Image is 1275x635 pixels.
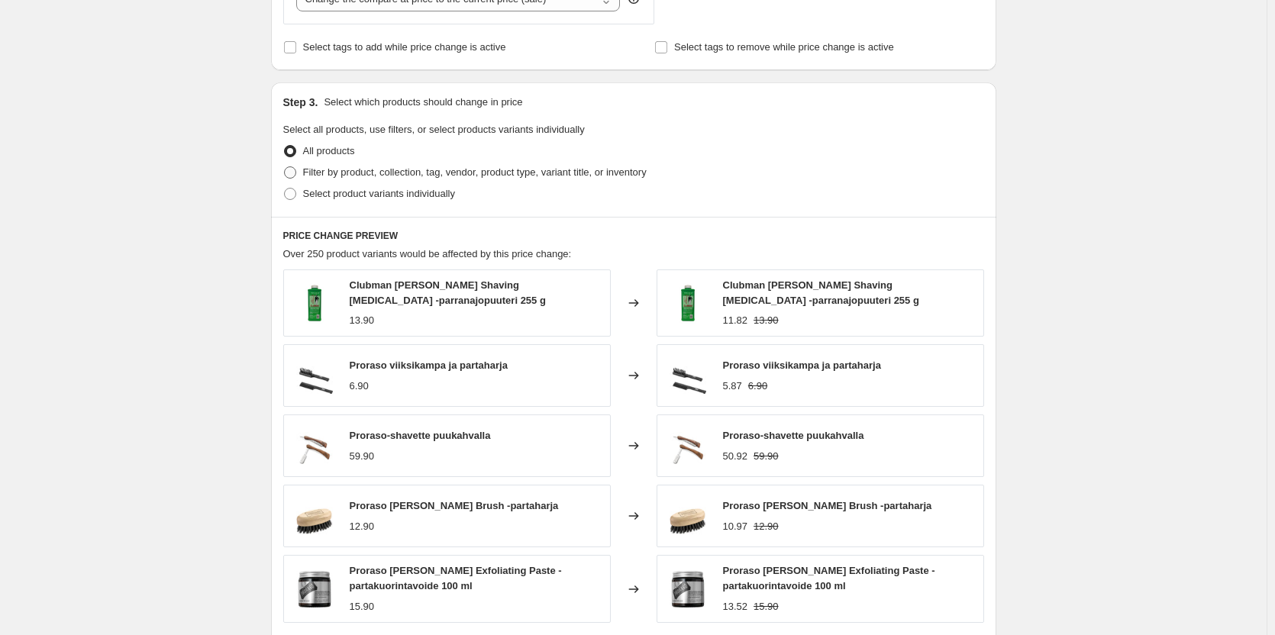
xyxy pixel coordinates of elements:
span: Over 250 product variants would be affected by this price change: [283,248,572,259]
img: Clubman_Pinaud_Talc_80x.png [665,280,711,326]
div: 59.90 [350,449,375,464]
img: Prorasoshavettepuukahvalla_80x.jpg [665,423,711,469]
strike: 15.90 [754,599,779,614]
h6: PRICE CHANGE PREVIEW [283,230,984,242]
div: 12.90 [350,519,375,534]
span: Proraso [PERSON_NAME] Brush -partaharja [350,500,559,511]
span: Select all products, use filters, or select products variants individually [283,124,585,135]
div: 6.90 [350,379,369,394]
strike: 12.90 [754,519,779,534]
img: ProrasoBeardCareSetMoustachebrushviiksiharjapartakampa_80x.jpg [665,353,711,398]
div: 11.82 [723,313,748,328]
span: Filter by product, collection, tag, vendor, product type, variant title, or inventory [303,166,647,178]
img: Prorasobeardexfoliatingpasteparrankuorinta_80x.jpg [665,566,711,612]
strike: 13.90 [754,313,779,328]
span: Proraso viiksikampa ja partaharja [723,359,881,371]
img: Prorasoshavettepuukahvalla_80x.jpg [292,423,337,469]
img: Clubman_Pinaud_Talc_80x.png [292,280,337,326]
span: Proraso-shavette puukahvalla [723,430,864,441]
span: Select product variants individually [303,188,455,199]
h2: Step 3. [283,95,318,110]
img: ProrasoBeardBrushpartaharja_80x.jpg [665,493,711,539]
span: Select tags to remove while price change is active [674,41,894,53]
img: Prorasobeardexfoliatingpasteparrankuorinta_80x.jpg [292,566,337,612]
span: Clubman [PERSON_NAME] Shaving [MEDICAL_DATA] -parranajopuuteri 255 g [350,279,546,306]
div: 13.90 [350,313,375,328]
div: 13.52 [723,599,748,614]
div: 10.97 [723,519,748,534]
strike: 6.90 [748,379,767,394]
div: 50.92 [723,449,748,464]
span: Proraso [PERSON_NAME] Brush -partaharja [723,500,932,511]
span: Clubman [PERSON_NAME] Shaving [MEDICAL_DATA] -parranajopuuteri 255 g [723,279,919,306]
div: 15.90 [350,599,375,614]
p: Select which products should change in price [324,95,522,110]
strike: 59.90 [754,449,779,464]
span: Proraso viiksikampa ja partaharja [350,359,508,371]
span: All products [303,145,355,156]
span: Proraso [PERSON_NAME] Exfoliating Paste -partakuorintavoide 100 ml [723,565,935,591]
img: ProrasoBeardCareSetMoustachebrushviiksiharjapartakampa_80x.jpg [292,353,337,398]
span: Select tags to add while price change is active [303,41,506,53]
span: Proraso-shavette puukahvalla [350,430,491,441]
span: Proraso [PERSON_NAME] Exfoliating Paste -partakuorintavoide 100 ml [350,565,562,591]
div: 5.87 [723,379,742,394]
img: ProrasoBeardBrushpartaharja_80x.jpg [292,493,337,539]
